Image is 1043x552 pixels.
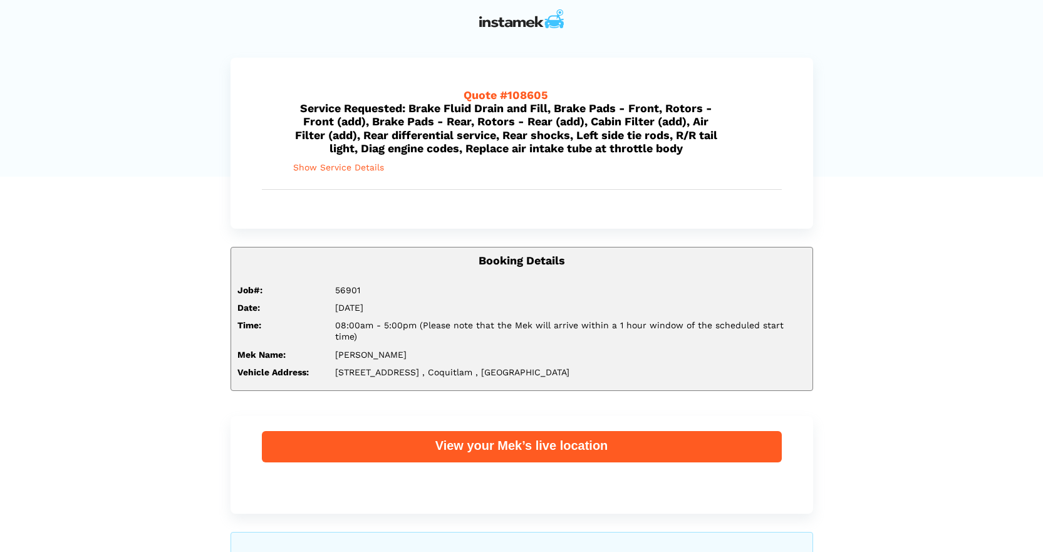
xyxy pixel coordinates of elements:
[237,303,260,313] strong: Date:
[237,320,261,330] strong: Time:
[326,302,816,313] div: [DATE]
[475,367,569,377] span: , [GEOGRAPHIC_DATA]
[237,350,286,360] strong: Mek Name:
[293,88,750,155] h5: Service Requested: Brake Fluid Drain and Fill, Brake Pads - Front, Rotors - Front (add), Brake Pa...
[237,285,262,295] strong: Job#:
[237,367,309,377] strong: Vehicle Address:
[262,437,782,454] div: View your Mek’s live location
[464,88,548,102] span: Quote #108605
[326,284,816,296] div: 56901
[237,254,806,267] h5: Booking Details
[293,162,384,173] span: Show Service Details
[335,367,419,377] span: [STREET_ADDRESS]
[326,349,816,360] div: [PERSON_NAME]
[326,320,816,342] div: 08:00am - 5:00pm (Please note that the Mek will arrive within a 1 hour window of the scheduled st...
[422,367,472,377] span: , Coquitlam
